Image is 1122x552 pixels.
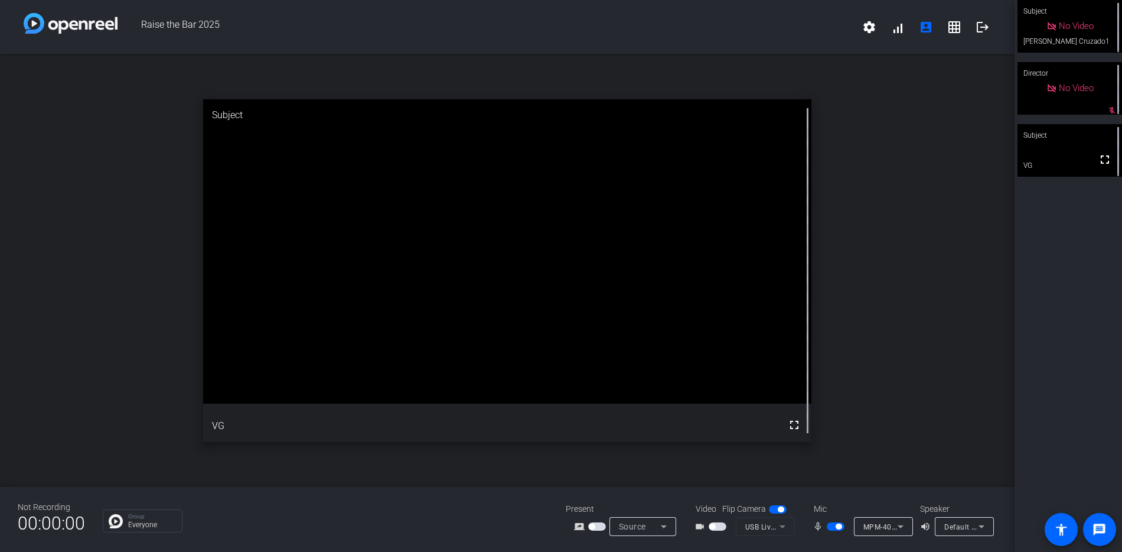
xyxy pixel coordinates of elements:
mat-icon: mic_none [813,519,827,534]
img: Chat Icon [109,514,123,528]
mat-icon: grid_on [947,20,961,34]
mat-icon: screen_share_outline [574,519,588,534]
div: Not Recording [18,501,85,514]
span: 00:00:00 [18,509,85,538]
button: signal_cellular_alt [883,13,912,41]
span: Source [619,522,646,531]
mat-icon: fullscreen [787,418,801,432]
mat-icon: settings [862,20,876,34]
div: Subject [203,99,812,131]
p: Group [128,514,176,519]
div: Subject [1017,124,1122,147]
span: Video [696,503,716,515]
mat-icon: message [1092,522,1107,537]
span: Flip Camera [722,503,766,515]
span: MPM-4000U (0a73:0024) [863,522,951,531]
span: Raise the Bar 2025 [118,13,855,41]
div: Present [566,503,684,515]
img: white-gradient.svg [24,13,118,34]
div: Director [1017,62,1122,85]
mat-icon: fullscreen [1098,152,1112,167]
mat-icon: volume_up [920,519,934,534]
mat-icon: accessibility [1054,522,1068,537]
mat-icon: logout [976,20,990,34]
div: Speaker [920,503,991,515]
span: No Video [1059,21,1094,31]
mat-icon: account_box [919,20,933,34]
span: Default - MacBook Pro Speakers (Built-in) [944,522,1087,531]
mat-icon: videocam_outline [694,519,709,534]
p: Everyone [128,521,176,528]
div: Mic [802,503,920,515]
span: No Video [1059,83,1094,93]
